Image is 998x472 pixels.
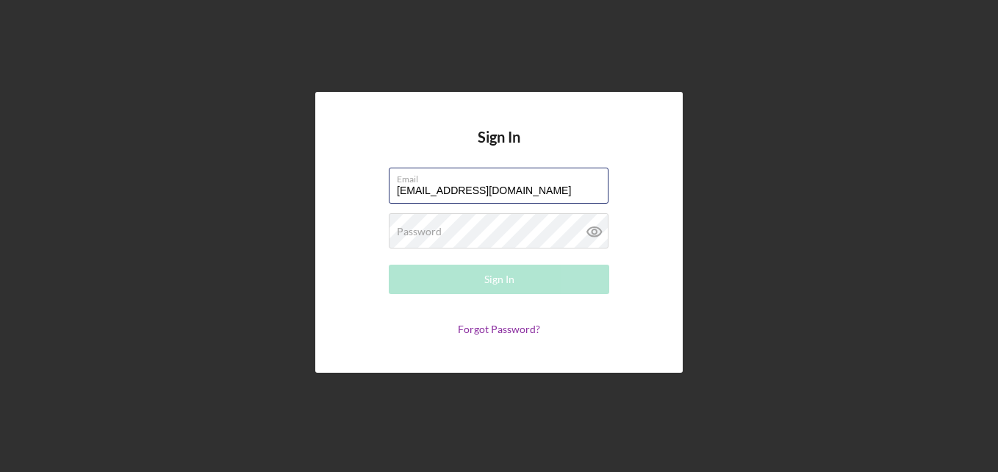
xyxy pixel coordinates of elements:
[484,265,514,294] div: Sign In
[458,323,540,335] a: Forgot Password?
[397,168,609,185] label: Email
[478,129,520,168] h4: Sign In
[397,226,442,237] label: Password
[389,265,609,294] button: Sign In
